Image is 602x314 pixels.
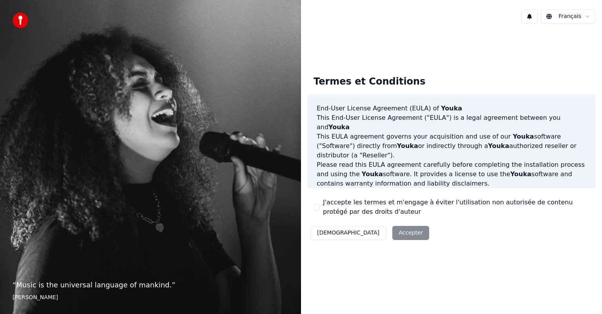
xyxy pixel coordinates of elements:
[13,294,288,301] footer: [PERSON_NAME]
[441,105,462,112] span: Youka
[317,160,586,188] p: Please read this EULA agreement carefully before completing the installation process and using th...
[362,170,383,178] span: Youka
[328,123,350,131] span: Youka
[317,104,586,113] h3: End-User License Agreement (EULA) of
[513,133,534,140] span: Youka
[323,198,589,217] label: J'accepte les termes et m'engage à éviter l'utilisation non autorisée de contenu protégé par des ...
[317,113,586,132] p: This End-User License Agreement ("EULA") is a legal agreement between you and
[13,280,288,291] p: “ Music is the universal language of mankind. ”
[510,170,531,178] span: Youka
[397,142,418,150] span: Youka
[317,132,586,160] p: This EULA agreement governs your acquisition and use of our software ("Software") directly from o...
[307,69,432,94] div: Termes et Conditions
[317,188,586,226] p: If you register for a free trial of the software, this EULA agreement will also govern that trial...
[488,142,509,150] span: Youka
[310,226,386,240] button: [DEMOGRAPHIC_DATA]
[13,13,28,28] img: youka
